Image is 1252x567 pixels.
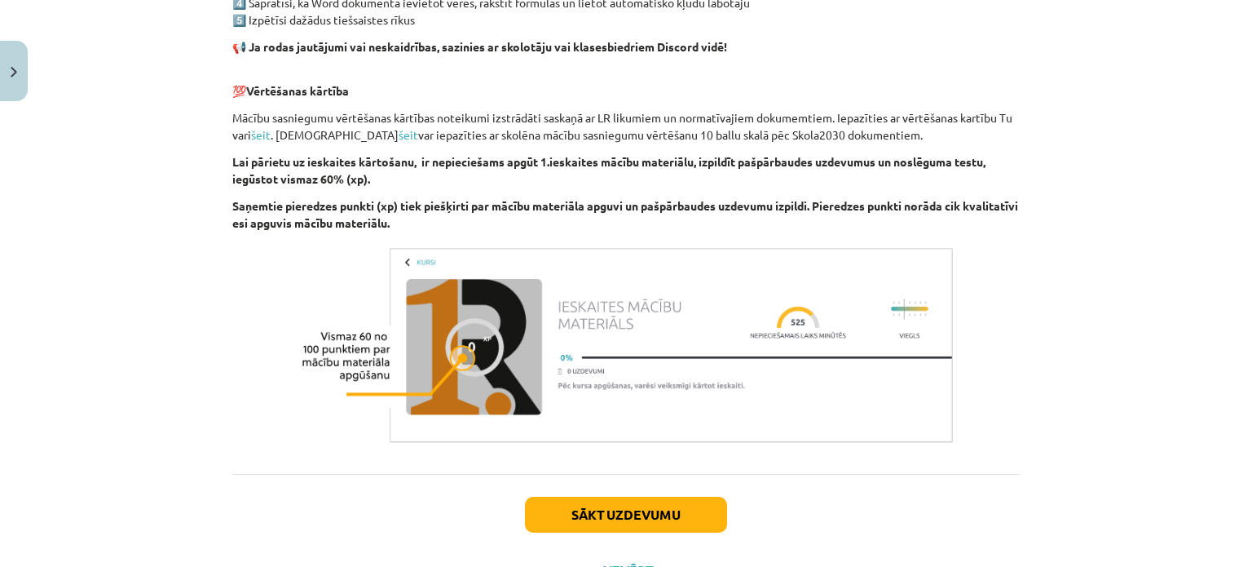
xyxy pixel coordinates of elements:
a: šeit [251,127,271,142]
strong: 📢 Ja rodas jautājumi vai neskaidrības, sazinies ar skolotāju vai klasesbiedriem Discord vidē! [232,39,727,54]
b: Vērtēšanas kārtība [246,83,349,98]
img: icon-close-lesson-0947bae3869378f0d4975bcd49f059093ad1ed9edebbc8119c70593378902aed.svg [11,67,17,78]
a: šeit [399,127,418,142]
p: 💯 [232,65,1020,100]
button: Sākt uzdevumu [525,497,727,533]
b: Saņemtie pieredzes punkti (xp) tiek piešķirti par mācību materiāla apguvi un pašpārbaudes uzdevum... [232,198,1018,230]
b: Lai pārietu uz ieskaites kārtošanu, ir nepieciešams apgūt 1.ieskaites mācību materiālu, izpildīt ... [232,154,985,186]
p: Mācību sasniegumu vērtēšanas kārtības noteikumi izstrādāti saskaņā ar LR likumiem un normatīvajie... [232,109,1020,144]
